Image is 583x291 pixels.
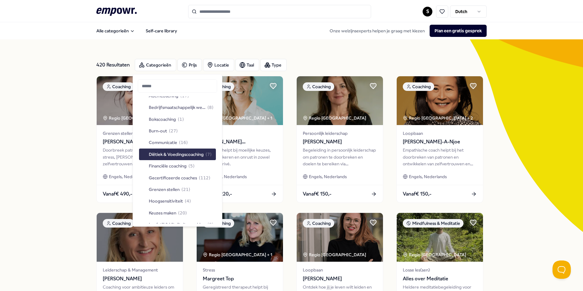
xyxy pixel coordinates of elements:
[203,130,277,137] span: Burn-out
[197,76,283,125] img: package image
[296,76,383,203] a: package imageCoachingRegio [GEOGRAPHIC_DATA] Persoonlijk leiderschap[PERSON_NAME]Begeleiding in p...
[103,267,177,273] span: Leiderschap & Management
[403,130,477,137] span: Loopbaan
[103,219,134,228] div: Coaching
[235,59,259,71] button: Taal
[177,59,202,71] button: Prijs
[260,59,287,71] button: Type
[403,82,434,91] div: Coaching
[169,128,178,134] span: ( 27 )
[103,82,134,91] div: Coaching
[203,275,277,283] span: Margreet Top
[430,25,487,37] button: Plan een gratis gesprek
[403,147,477,167] div: Empathische coach helpt bij het doorbreken van patronen en ontwikkelen van zelfvertrouwen en inne...
[303,190,331,198] span: Vanaf € 150,-
[96,76,183,203] a: package imageCoachingRegio [GEOGRAPHIC_DATA] Grenzen stellen[PERSON_NAME]Doorbreek patronen, verm...
[397,213,483,262] img: package image
[207,104,213,111] span: ( 8 )
[149,116,176,123] span: Bokscoaching
[91,25,140,37] button: Alle categorieën
[203,115,272,121] div: Regio [GEOGRAPHIC_DATA] + 1
[199,174,210,181] span: ( 112 )
[423,7,432,16] button: S
[149,139,177,146] span: Communicatie
[149,210,176,216] span: Keuzes maken
[96,59,130,71] div: 420 Resultaten
[553,260,571,279] iframe: Help Scout Beacon - Open
[403,138,477,146] span: [PERSON_NAME]-A-Njoe
[203,267,277,273] span: Stress
[303,82,334,91] div: Coaching
[109,173,147,180] span: Engels, Nederlands
[141,25,182,37] a: Self-care library
[209,173,247,180] span: Engels, Nederlands
[103,130,177,137] span: Grenzen stellen
[403,190,431,198] span: Vanaf € 150,-
[303,219,334,228] div: Coaching
[97,76,183,125] img: package image
[303,147,377,167] div: Begeleiding in persoonlijk leiderschap om patronen te doorbreken en doelen te bereiken via bewust...
[91,25,182,37] nav: Main
[203,138,277,146] span: [PERSON_NAME][GEOGRAPHIC_DATA]
[409,173,447,180] span: Engels, Nederlands
[207,221,213,228] span: ( 8 )
[403,267,477,273] span: Losse les(sen)
[138,96,217,224] div: Suggestions
[203,59,234,71] button: Locatie
[103,275,177,283] span: [PERSON_NAME]
[203,251,272,258] div: Regio [GEOGRAPHIC_DATA] + 1
[178,116,184,123] span: ( 1 )
[179,139,188,146] span: ( 16 )
[149,163,187,169] span: Financiële coaching
[309,173,347,180] span: Engels, Nederlands
[403,219,463,228] div: Mindfulness & Meditatie
[196,76,283,203] a: package imageCoachingRegio [GEOGRAPHIC_DATA] + 1Burn-out[PERSON_NAME][GEOGRAPHIC_DATA]Coaching he...
[403,115,473,121] div: Regio [GEOGRAPHIC_DATA] + 2
[149,128,167,134] span: Burn-out
[303,267,377,273] span: Loopbaan
[149,221,206,228] span: Leefstijl & Vitaliteitscoaching
[303,251,367,258] div: Regio [GEOGRAPHIC_DATA]
[303,138,377,146] span: [PERSON_NAME]
[297,213,383,262] img: package image
[178,210,187,216] span: ( 20 )
[103,147,177,167] div: Doorbreek patronen, verminder stress, [PERSON_NAME] meer zelfvertrouwen, stel krachtig je eigen g...
[303,275,377,283] span: [PERSON_NAME]
[403,251,467,258] div: Regio [GEOGRAPHIC_DATA]
[149,104,206,111] span: Bedrijfsmaatschappelijk werk
[396,76,483,203] a: package imageCoachingRegio [GEOGRAPHIC_DATA] + 2Loopbaan[PERSON_NAME]-A-NjoeEmpathische coach hel...
[181,186,190,193] span: ( 21 )
[185,198,191,204] span: ( 4 )
[206,151,212,158] span: ( 7 )
[149,198,183,204] span: Hoogsensitiviteit
[103,190,132,198] span: Vanaf € 490,-
[197,213,283,262] img: package image
[97,213,183,262] img: package image
[303,115,367,121] div: Regio [GEOGRAPHIC_DATA]
[303,130,377,137] span: Persoonlijk leiderschap
[149,174,197,181] span: Gecertificeerde coaches
[297,76,383,125] img: package image
[103,138,177,146] span: [PERSON_NAME]
[149,186,180,193] span: Grenzen stellen
[149,151,204,158] span: Diëtiek & Voedingscoaching
[188,5,371,18] input: Search for products, categories or subcategories
[325,25,487,37] div: Onze welzijnsexperts helpen je graag met kiezen
[188,163,195,169] span: ( 5 )
[203,147,277,167] div: Coaching helpt bij moeilijke keuzes, stress, piekeren en onrust in zowel werk als privé.
[397,76,483,125] img: package image
[403,275,477,283] span: Alles over Meditatie
[103,115,167,121] div: Regio [GEOGRAPHIC_DATA]
[135,59,176,71] button: Categorieën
